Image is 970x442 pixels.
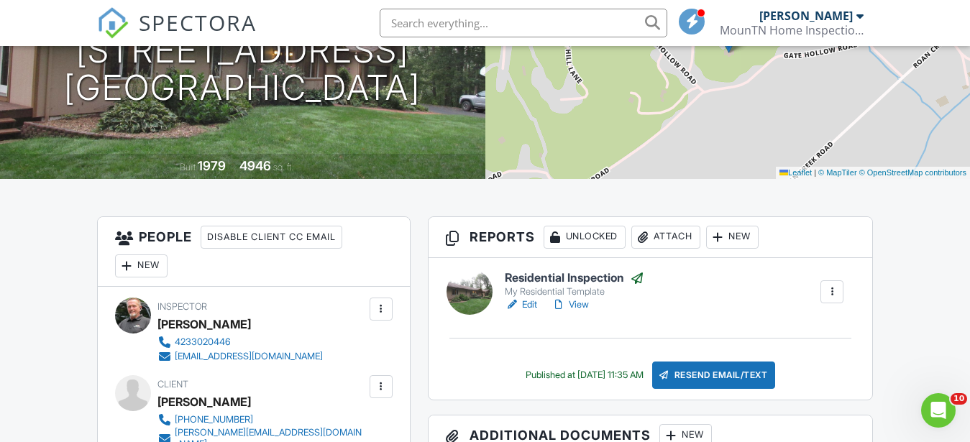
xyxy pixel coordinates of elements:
[505,271,644,285] h6: Residential Inspection
[631,226,700,249] div: Attach
[814,168,816,177] span: |
[64,32,421,108] h1: [STREET_ADDRESS] [GEOGRAPHIC_DATA]
[97,7,129,39] img: The Best Home Inspection Software - Spectora
[180,162,196,172] span: Built
[239,158,271,173] div: 4946
[921,393,956,428] iframe: Intercom live chat
[429,217,873,258] h3: Reports
[273,162,293,172] span: sq. ft.
[157,379,188,390] span: Client
[157,335,323,349] a: 4233020446
[380,9,667,37] input: Search everything...
[98,217,410,287] h3: People
[505,271,644,298] a: Residential Inspection My Residential Template
[552,298,589,312] a: View
[157,413,366,427] a: [PHONE_NUMBER]
[526,369,644,381] div: Published at [DATE] 11:35 AM
[544,226,626,249] div: Unlocked
[157,301,207,312] span: Inspector
[198,158,226,173] div: 1979
[505,286,644,298] div: My Residential Template
[157,313,251,335] div: [PERSON_NAME]
[818,168,857,177] a: © MapTiler
[706,226,759,249] div: New
[157,349,323,364] a: [EMAIL_ADDRESS][DOMAIN_NAME]
[175,414,253,425] div: [PHONE_NUMBER]
[175,336,231,348] div: 4233020446
[139,7,257,37] span: SPECTORA
[175,351,323,362] div: [EMAIL_ADDRESS][DOMAIN_NAME]
[201,226,342,249] div: Disable Client CC Email
[720,23,864,37] div: MounTN Home Inspections
[859,168,966,177] a: © OpenStreetMap contributors
[951,393,967,405] span: 10
[115,254,168,277] div: New
[157,391,251,413] div: [PERSON_NAME]
[505,298,537,312] a: Edit
[652,362,776,389] div: Resend Email/Text
[97,19,257,50] a: SPECTORA
[759,9,853,23] div: [PERSON_NAME]
[779,168,812,177] a: Leaflet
